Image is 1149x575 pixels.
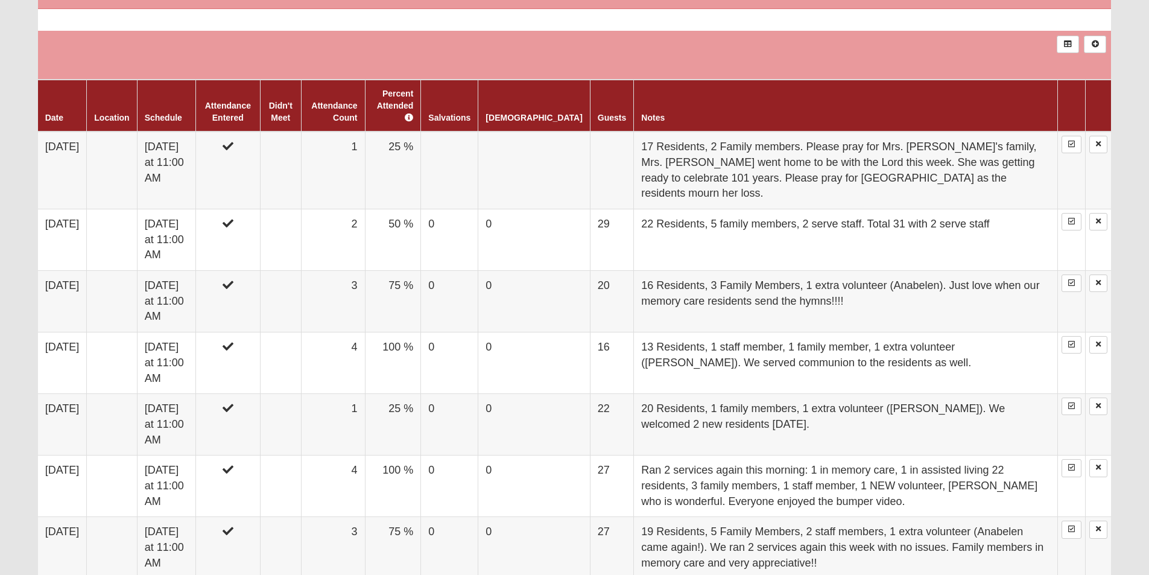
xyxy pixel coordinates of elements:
td: 20 [590,271,633,332]
td: [DATE] [38,332,87,394]
td: 27 [590,456,633,517]
a: Enter Attendance [1062,275,1081,292]
td: 25 % [365,394,421,456]
a: Delete [1089,459,1107,477]
td: 50 % [365,209,421,270]
a: Attendance Entered [205,101,251,122]
a: Enter Attendance [1062,521,1081,538]
a: Delete [1089,275,1107,292]
th: [DEMOGRAPHIC_DATA] [478,80,590,132]
td: [DATE] [38,394,87,456]
td: [DATE] [38,456,87,517]
a: Delete [1089,398,1107,415]
a: Enter Attendance [1062,136,1081,153]
a: Percent Attended [377,89,414,122]
td: [DATE] at 11:00 AM [137,271,195,332]
td: 0 [421,271,478,332]
a: Delete [1089,136,1107,153]
td: [DATE] [38,132,87,209]
a: Location [94,113,129,122]
a: Enter Attendance [1062,213,1081,230]
td: 4 [301,332,365,394]
td: 29 [590,209,633,270]
a: Didn't Meet [269,101,293,122]
td: 22 [590,394,633,456]
td: 22 Residents, 5 family members, 2 serve staff. Total 31 with 2 serve staff [634,209,1058,270]
td: 2 [301,209,365,270]
td: 4 [301,456,365,517]
th: Guests [590,80,633,132]
td: 100 % [365,456,421,517]
a: Delete [1089,336,1107,354]
td: 0 [478,394,590,456]
td: 3 [301,271,365,332]
td: 16 Residents, 3 Family Members, 1 extra volunteer (Anabelen). Just love when our memory care resi... [634,271,1058,332]
td: 13 Residents, 1 staff member, 1 family member, 1 extra volunteer ([PERSON_NAME]). We served commu... [634,332,1058,394]
td: 20 Residents, 1 family members, 1 extra volunteer ([PERSON_NAME]). We welcomed 2 new residents [D... [634,394,1058,456]
td: [DATE] [38,209,87,270]
td: [DATE] at 11:00 AM [137,209,195,270]
td: 0 [478,332,590,394]
td: 100 % [365,332,421,394]
td: [DATE] at 11:00 AM [137,456,195,517]
td: [DATE] [38,271,87,332]
a: Delete [1089,213,1107,230]
td: 16 [590,332,633,394]
td: 17 Residents, 2 Family members. Please pray for Mrs. [PERSON_NAME]'s family, Mrs. [PERSON_NAME] w... [634,132,1058,209]
td: [DATE] at 11:00 AM [137,394,195,456]
a: Enter Attendance [1062,398,1081,415]
a: Enter Attendance [1062,336,1081,354]
td: 1 [301,394,365,456]
td: 25 % [365,132,421,209]
td: 0 [478,209,590,270]
a: Notes [641,113,665,122]
td: 0 [421,332,478,394]
a: Enter Attendance [1062,459,1081,477]
td: 0 [421,209,478,270]
td: 1 [301,132,365,209]
td: 75 % [365,271,421,332]
a: Alt+N [1084,36,1106,53]
td: [DATE] at 11:00 AM [137,132,195,209]
a: Export to Excel [1057,36,1079,53]
td: 0 [421,394,478,456]
td: 0 [478,456,590,517]
td: Ran 2 services again this morning: 1 in memory care, 1 in assisted living 22 residents, 3 family ... [634,456,1058,517]
a: Delete [1089,521,1107,538]
a: Schedule [145,113,182,122]
a: Attendance Count [311,101,357,122]
th: Salvations [421,80,478,132]
a: Date [45,113,63,122]
td: 0 [421,456,478,517]
td: [DATE] at 11:00 AM [137,332,195,394]
td: 0 [478,271,590,332]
